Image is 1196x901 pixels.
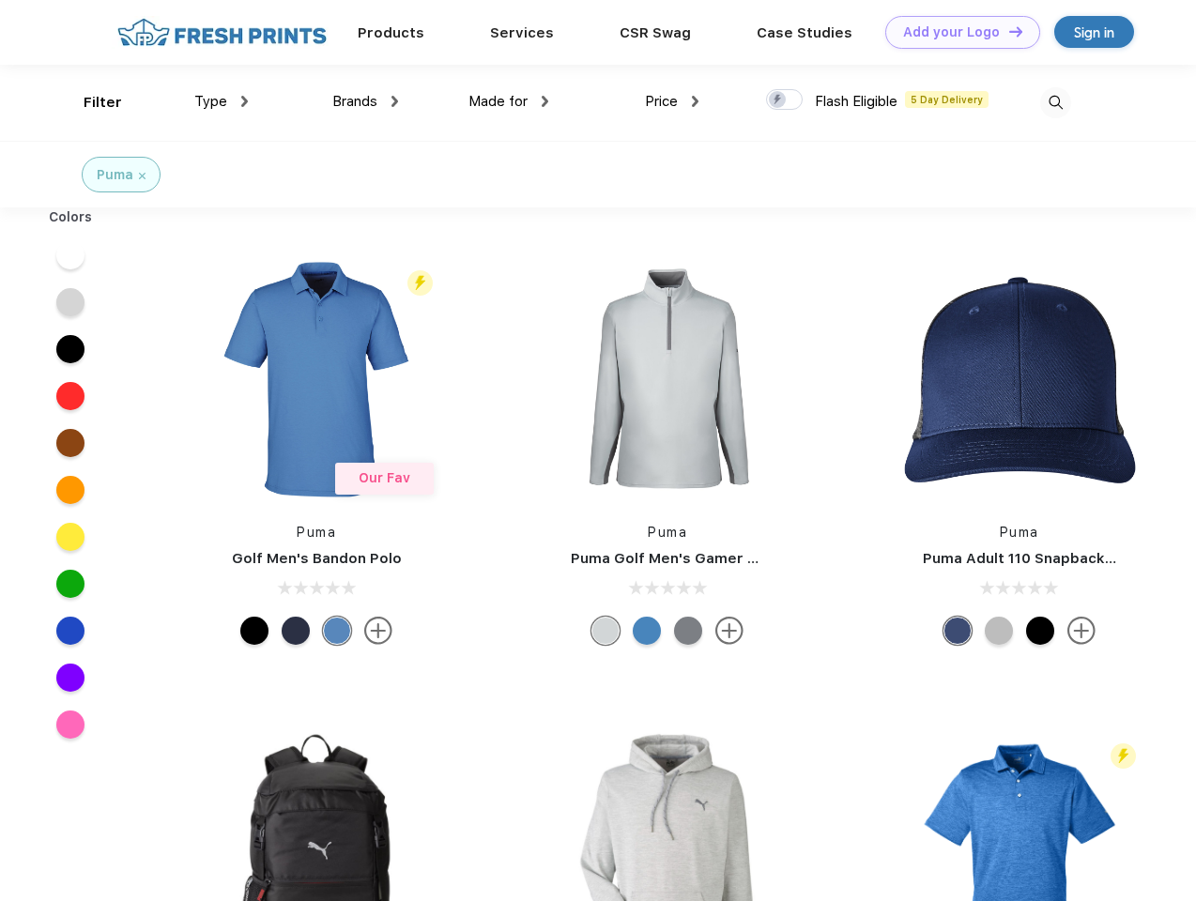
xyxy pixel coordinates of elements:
[674,617,702,645] div: Quiet Shade
[282,617,310,645] div: Navy Blazer
[645,93,678,110] span: Price
[97,165,133,185] div: Puma
[359,470,410,485] span: Our Fav
[815,93,897,110] span: Flash Eligible
[35,207,107,227] div: Colors
[895,254,1144,504] img: func=resize&h=266
[112,16,332,49] img: fo%20logo%202.webp
[715,617,744,645] img: more.svg
[648,525,687,540] a: Puma
[240,617,268,645] div: Puma Black
[364,617,392,645] img: more.svg
[194,93,227,110] span: Type
[391,96,398,107] img: dropdown.png
[1009,26,1022,37] img: DT
[1054,16,1134,48] a: Sign in
[192,254,441,504] img: func=resize&h=266
[1026,617,1054,645] div: Pma Blk Pma Blk
[139,173,146,179] img: filter_cancel.svg
[543,254,792,504] img: func=resize&h=266
[241,96,248,107] img: dropdown.png
[943,617,972,645] div: Peacoat Qut Shd
[591,617,620,645] div: High Rise
[542,96,548,107] img: dropdown.png
[1000,525,1039,540] a: Puma
[1040,87,1071,118] img: desktop_search.svg
[633,617,661,645] div: Bright Cobalt
[323,617,351,645] div: Lake Blue
[571,550,867,567] a: Puma Golf Men's Gamer Golf Quarter-Zip
[407,270,433,296] img: flash_active_toggle.svg
[490,24,554,41] a: Services
[905,91,989,108] span: 5 Day Delivery
[84,92,122,114] div: Filter
[232,550,402,567] a: Golf Men's Bandon Polo
[903,24,1000,40] div: Add your Logo
[332,93,377,110] span: Brands
[1074,22,1114,43] div: Sign in
[358,24,424,41] a: Products
[1067,617,1096,645] img: more.svg
[985,617,1013,645] div: Quarry with Brt Whit
[620,24,691,41] a: CSR Swag
[1111,743,1136,769] img: flash_active_toggle.svg
[692,96,698,107] img: dropdown.png
[468,93,528,110] span: Made for
[297,525,336,540] a: Puma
